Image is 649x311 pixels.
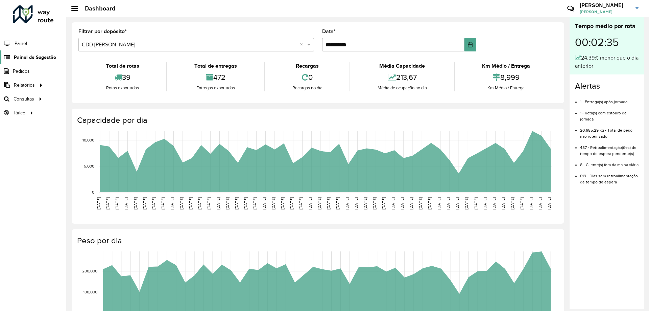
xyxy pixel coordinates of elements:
[170,197,174,209] text: [DATE]
[77,236,557,246] h4: Peso por dia
[580,122,639,139] li: 20.685,29 kg - Total de peso não roteirizado
[580,157,639,168] li: 8 - Cliente(s) fora da malha viária
[352,70,452,85] div: 213,67
[529,197,533,209] text: [DATE]
[78,5,116,12] h2: Dashboard
[267,62,348,70] div: Recargas
[188,197,193,209] text: [DATE]
[133,197,138,209] text: [DATE]
[96,197,101,209] text: [DATE]
[253,197,257,209] text: [DATE]
[15,40,27,47] span: Painel
[492,197,496,209] text: [DATE]
[354,197,358,209] text: [DATE]
[308,197,312,209] text: [DATE]
[563,1,578,16] a: Contato Rápido
[326,197,331,209] text: [DATE]
[464,197,468,209] text: [DATE]
[538,197,542,209] text: [DATE]
[345,197,349,209] text: [DATE]
[80,62,165,70] div: Total de rotas
[363,197,367,209] text: [DATE]
[289,197,294,209] text: [DATE]
[92,190,94,194] text: 0
[352,85,452,91] div: Média de ocupação no dia
[267,85,348,91] div: Recargas no dia
[510,197,514,209] text: [DATE]
[580,168,639,185] li: 819 - Dias sem retroalimentação de tempo de espera
[520,197,524,209] text: [DATE]
[335,197,340,209] text: [DATE]
[243,197,248,209] text: [DATE]
[391,197,395,209] text: [DATE]
[169,62,262,70] div: Total de entregas
[82,138,94,142] text: 10,000
[455,197,459,209] text: [DATE]
[457,62,556,70] div: Km Médio / Entrega
[161,197,165,209] text: [DATE]
[457,85,556,91] div: Km Médio / Entrega
[179,197,184,209] text: [DATE]
[14,54,56,61] span: Painel de Sugestão
[225,197,230,209] text: [DATE]
[580,2,630,8] h3: [PERSON_NAME]
[372,197,377,209] text: [DATE]
[14,95,34,103] span: Consultas
[80,70,165,85] div: 39
[298,197,303,209] text: [DATE]
[474,197,478,209] text: [DATE]
[400,197,404,209] text: [DATE]
[483,197,487,209] text: [DATE]
[83,290,97,294] text: 100,000
[446,197,450,209] text: [DATE]
[501,197,505,209] text: [DATE]
[115,197,119,209] text: [DATE]
[575,81,639,91] h4: Alertas
[409,197,413,209] text: [DATE]
[427,197,432,209] text: [DATE]
[142,197,147,209] text: [DATE]
[262,197,266,209] text: [DATE]
[77,115,557,125] h4: Capacidade por dia
[575,54,639,70] div: 24,39% menor que o dia anterior
[322,27,336,36] label: Data
[84,164,94,168] text: 5,000
[352,62,452,70] div: Média Capacidade
[124,197,128,209] text: [DATE]
[464,38,476,51] button: Choose Date
[151,197,156,209] text: [DATE]
[580,94,639,105] li: 1 - Entrega(s) após jornada
[300,41,306,49] span: Clear all
[13,68,30,75] span: Pedidos
[280,197,285,209] text: [DATE]
[575,31,639,54] div: 00:02:35
[13,109,25,116] span: Tático
[207,197,211,209] text: [DATE]
[580,9,630,15] span: [PERSON_NAME]
[437,197,441,209] text: [DATE]
[580,105,639,122] li: 1 - Rota(s) com estouro de jornada
[267,70,348,85] div: 0
[575,22,639,31] div: Tempo médio por rota
[80,85,165,91] div: Rotas exportadas
[234,197,239,209] text: [DATE]
[169,85,262,91] div: Entregas exportadas
[580,139,639,157] li: 487 - Retroalimentação(ões) de tempo de espera pendente(s)
[14,82,35,89] span: Relatórios
[105,197,110,209] text: [DATE]
[271,197,275,209] text: [DATE]
[216,197,220,209] text: [DATE]
[457,70,556,85] div: 8,999
[169,70,262,85] div: 472
[78,27,127,36] label: Filtrar por depósito
[317,197,321,209] text: [DATE]
[381,197,386,209] text: [DATE]
[418,197,423,209] text: [DATE]
[197,197,202,209] text: [DATE]
[82,269,97,273] text: 200,000
[547,197,551,209] text: [DATE]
